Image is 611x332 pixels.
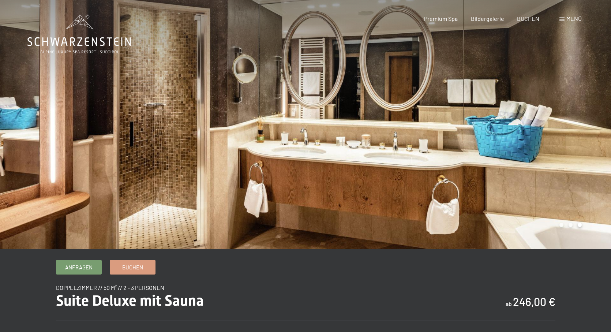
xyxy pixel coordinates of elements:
[122,264,143,271] span: Buchen
[566,15,582,22] span: Menü
[65,264,93,271] span: Anfragen
[56,284,164,291] span: Doppelzimmer // 50 m² // 2 - 3 Personen
[506,300,512,307] span: ab
[56,260,101,274] a: Anfragen
[110,260,155,274] a: Buchen
[471,15,504,22] a: Bildergalerie
[517,15,539,22] a: BUCHEN
[513,295,555,308] b: 246,00 €
[56,292,204,309] span: Suite Deluxe mit Sauna
[424,15,458,22] a: Premium Spa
